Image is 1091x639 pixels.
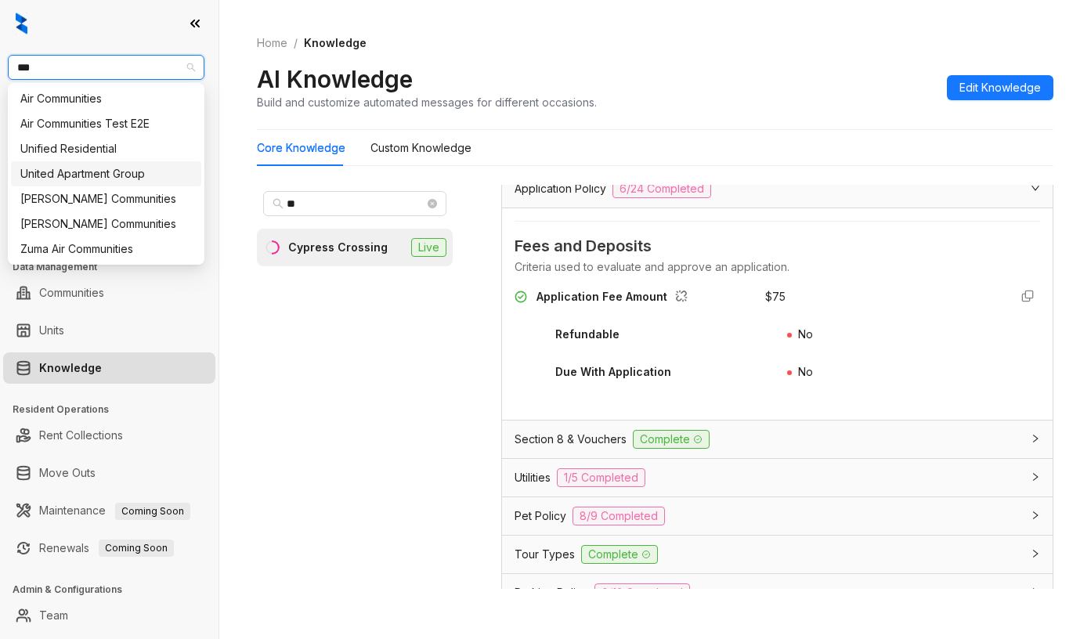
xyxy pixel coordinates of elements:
[20,90,192,107] div: Air Communities
[99,540,174,557] span: Coming Soon
[1031,549,1040,558] span: collapsed
[288,239,388,256] div: Cypress Crossing
[555,363,671,381] div: Due With Application
[20,215,192,233] div: [PERSON_NAME] Communities
[1031,434,1040,443] span: collapsed
[515,546,575,563] span: Tour Types
[515,234,1040,258] span: Fees and Deposits
[257,139,345,157] div: Core Knowledge
[3,172,215,204] li: Leasing
[798,327,813,341] span: No
[39,352,102,384] a: Knowledge
[3,600,215,631] li: Team
[428,199,437,208] span: close-circle
[536,288,694,309] div: Application Fee Amount
[39,532,174,564] a: RenewalsComing Soon
[3,457,215,489] li: Move Outs
[20,165,192,182] div: United Apartment Group
[1031,183,1040,193] span: expanded
[573,507,665,525] span: 8/9 Completed
[3,420,215,451] li: Rent Collections
[257,64,413,94] h2: AI Knowledge
[515,469,551,486] span: Utilities
[39,277,104,309] a: Communities
[11,211,201,236] div: Villa Serena Communities
[612,179,711,198] span: 6/24 Completed
[273,198,284,209] span: search
[20,240,192,258] div: Zuma Air Communities
[11,236,201,262] div: Zuma Air Communities
[515,258,1040,276] div: Criteria used to evaluate and approve an application.
[502,497,1053,535] div: Pet Policy8/9 Completed
[3,210,215,241] li: Collections
[1031,511,1040,520] span: collapsed
[294,34,298,52] li: /
[257,94,597,110] div: Build and customize automated messages for different occasions.
[947,75,1053,100] button: Edit Knowledge
[3,352,215,384] li: Knowledge
[959,79,1041,96] span: Edit Knowledge
[3,495,215,526] li: Maintenance
[502,574,1053,612] div: Parking Policy0/13 Completed
[11,111,201,136] div: Air Communities Test E2E
[555,326,620,343] div: Refundable
[11,136,201,161] div: Unified Residential
[39,457,96,489] a: Move Outs
[3,315,215,346] li: Units
[254,34,291,52] a: Home
[370,139,471,157] div: Custom Knowledge
[20,190,192,208] div: [PERSON_NAME] Communities
[16,13,27,34] img: logo
[581,545,658,564] span: Complete
[3,532,215,564] li: Renewals
[39,420,123,451] a: Rent Collections
[502,536,1053,573] div: Tour TypesComplete
[798,365,813,378] span: No
[11,186,201,211] div: Villa Serena Communities
[1031,587,1040,597] span: collapsed
[11,86,201,111] div: Air Communities
[20,140,192,157] div: Unified Residential
[39,315,64,346] a: Units
[557,468,645,487] span: 1/5 Completed
[515,507,566,525] span: Pet Policy
[594,583,690,602] span: 0/13 Completed
[502,421,1053,458] div: Section 8 & VouchersComplete
[13,583,219,597] h3: Admin & Configurations
[11,161,201,186] div: United Apartment Group
[502,459,1053,496] div: Utilities1/5 Completed
[3,105,215,136] li: Leads
[115,503,190,520] span: Coming Soon
[13,260,219,274] h3: Data Management
[20,115,192,132] div: Air Communities Test E2E
[411,238,446,257] span: Live
[304,36,367,49] span: Knowledge
[502,170,1053,208] div: Application Policy6/24 Completed
[515,431,627,448] span: Section 8 & Vouchers
[13,403,219,417] h3: Resident Operations
[765,288,786,305] div: $ 75
[39,600,68,631] a: Team
[3,277,215,309] li: Communities
[1031,472,1040,482] span: collapsed
[633,430,710,449] span: Complete
[515,584,588,601] span: Parking Policy
[515,180,606,197] span: Application Policy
